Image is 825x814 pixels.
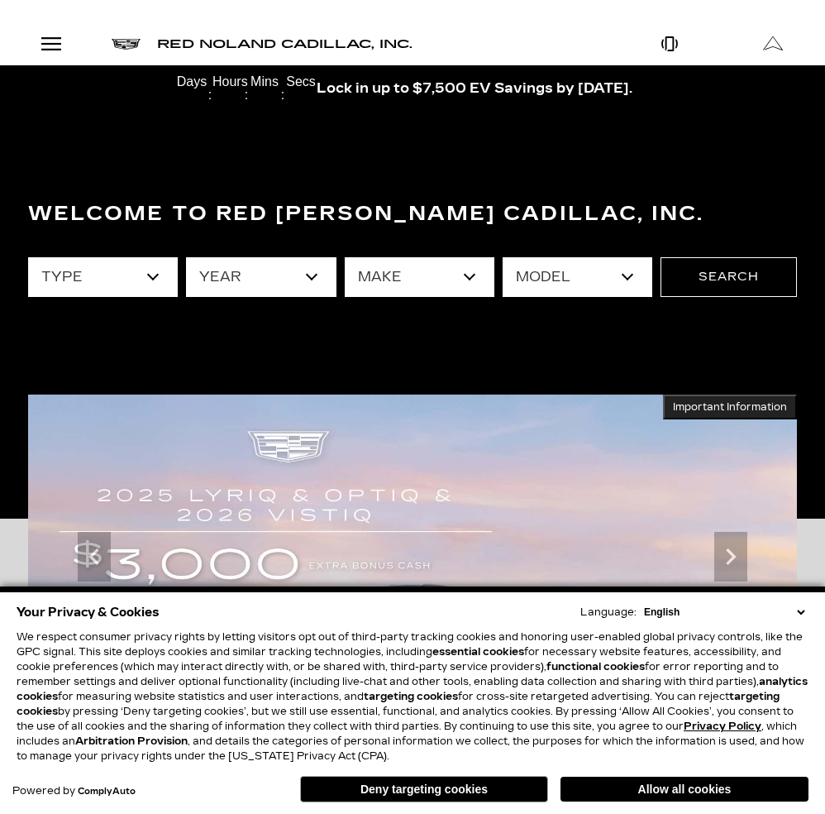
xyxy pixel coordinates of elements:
[12,786,136,797] div: Powered by
[28,395,797,720] img: 2509-September-FOM-2025-cta-bonus-cash
[663,395,797,419] button: Important Information
[75,735,188,747] strong: Arbitration Provision
[17,601,160,624] span: Your Privacy & Cookies
[28,198,797,231] h3: Welcome to Red [PERSON_NAME] Cadillac, Inc.
[244,89,249,102] span: :
[17,630,808,764] p: We respect consumer privacy rights by letting visitors opt out of third-party tracking cookies an...
[28,257,178,297] select: Filter by type
[546,661,645,673] strong: functional cookies
[249,75,280,89] span: Mins
[560,777,808,802] button: Allow all cookies
[432,646,524,658] strong: essential cookies
[280,89,285,102] span: :
[684,721,761,732] a: Privacy Policy
[640,605,808,620] select: Language Select
[797,74,817,93] a: Close
[660,257,797,297] button: Search
[157,37,412,51] span: Red Noland Cadillac, Inc.
[176,75,207,89] span: Days
[207,89,212,102] span: :
[285,75,317,89] span: Secs
[673,400,787,414] span: Important Information
[317,80,632,96] span: Lock in up to $7,500 EV Savings by [DATE].
[212,75,244,89] span: Hours
[722,23,825,65] a: Open Get Directions Modal
[580,607,637,617] div: Language:
[112,39,141,50] img: Cadillac logo
[619,23,722,65] a: Open Phone Modal
[503,257,652,297] select: Filter by model
[186,257,336,297] select: Filter by year
[78,787,136,797] a: ComplyAuto
[157,37,412,50] a: Red Noland Cadillac, Inc.
[345,257,494,297] select: Filter by make
[364,691,458,702] strong: targeting cookies
[112,37,141,50] a: Cadillac logo
[300,776,548,802] button: Deny targeting cookies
